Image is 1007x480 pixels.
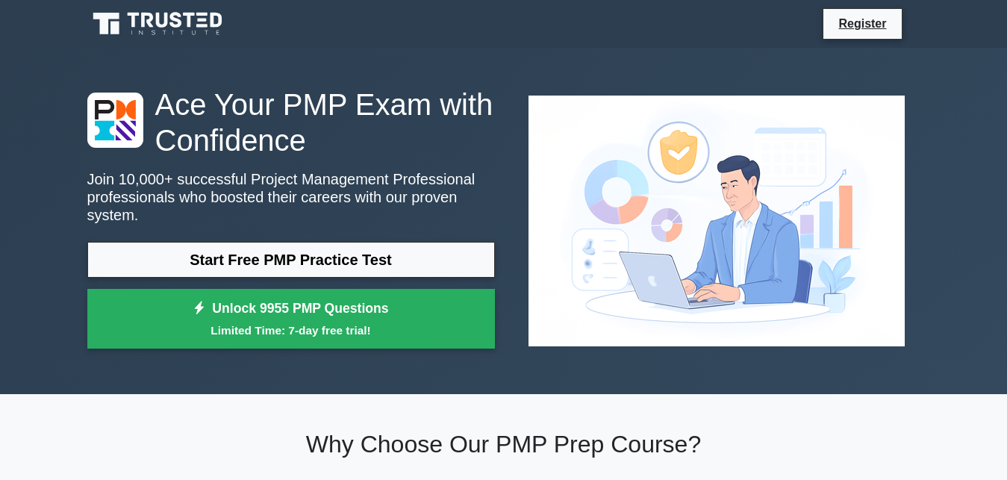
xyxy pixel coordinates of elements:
[829,14,895,33] a: Register
[87,289,495,349] a: Unlock 9955 PMP QuestionsLimited Time: 7-day free trial!
[87,430,920,458] h2: Why Choose Our PMP Prep Course?
[87,170,495,224] p: Join 10,000+ successful Project Management Professional professionals who boosted their careers w...
[87,87,495,158] h1: Ace Your PMP Exam with Confidence
[106,322,476,339] small: Limited Time: 7-day free trial!
[87,242,495,278] a: Start Free PMP Practice Test
[517,84,917,358] img: Project Management Professional Preview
